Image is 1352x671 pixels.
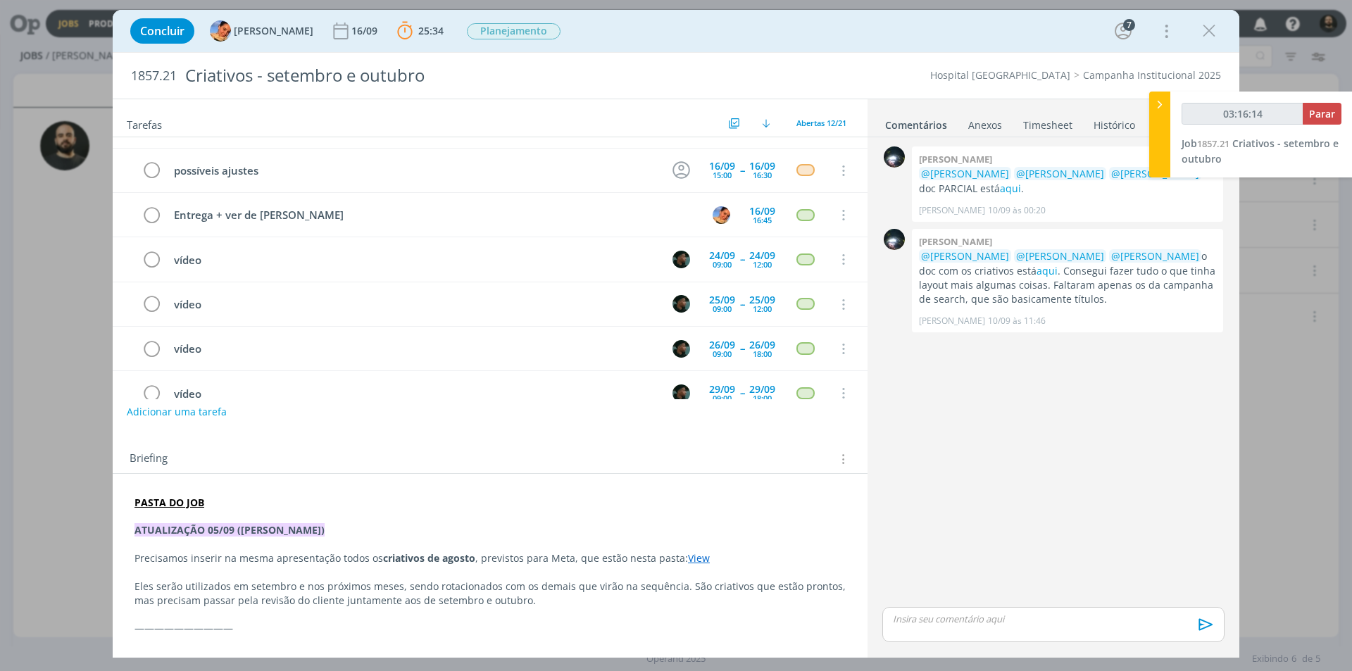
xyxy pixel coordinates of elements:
button: L [711,204,732,225]
a: PASTA DO JOB [134,496,204,509]
div: 16:45 [753,216,772,224]
p: —————————— [134,621,846,635]
div: 16/09 [351,26,380,36]
strong: criativos de agosto [383,551,475,565]
div: 29/09 [749,384,775,394]
span: 10/09 às 11:46 [988,315,1046,327]
span: 1857.21 [131,68,177,84]
b: [PERSON_NAME] [919,153,992,165]
button: Concluir [130,18,194,44]
div: 12:00 [753,261,772,268]
img: K [672,295,690,313]
button: K [670,249,691,270]
div: 12:00 [753,305,772,313]
p: o doc com os criativos está . Consegui fazer tudo o que tinha layout mais algumas coisas. Faltara... [919,249,1216,307]
a: View [688,551,710,565]
div: 26/09 [749,340,775,350]
span: 25:34 [418,24,444,37]
img: K [672,340,690,358]
button: 25:34 [394,20,447,42]
button: K [670,338,691,359]
span: 1857.21 [1197,137,1229,150]
span: @[PERSON_NAME] [1111,167,1199,180]
span: @[PERSON_NAME] [1016,249,1104,263]
div: 15:00 [713,171,732,179]
span: Planejamento [467,23,561,39]
div: Criativos - setembro e outubro [180,58,761,93]
button: Planejamento [466,23,561,40]
p: Precisamos inserir na mesma apresentação todos os , previstos para Meta, que estão nesta pasta: [134,551,846,565]
div: 16:30 [753,171,772,179]
p: [PERSON_NAME] [919,315,985,327]
img: L [713,206,730,224]
div: 09:00 [713,261,732,268]
div: 18:00 [753,394,772,402]
img: G [884,146,905,168]
span: Criativos - setembro e outubro [1182,137,1339,165]
span: Parar [1309,107,1335,120]
div: 29/09 [709,384,735,394]
span: -- [740,165,744,175]
a: Histórico [1093,112,1136,132]
img: G [884,229,905,250]
div: 7 [1123,19,1135,31]
div: 16/09 [709,161,735,171]
img: arrow-down.svg [762,119,770,127]
div: Entrega + ver de [PERSON_NAME] [168,206,699,224]
p: Eles serão utilizados em setembro e nos próximos meses, sendo rotacionados com os demais que virã... [134,579,846,608]
div: 09:00 [713,350,732,358]
p: o doc PARCIAL está . [919,167,1216,196]
div: 16/09 [749,206,775,216]
img: K [672,251,690,268]
span: -- [740,299,744,309]
span: -- [740,254,744,264]
div: vídeo [168,296,659,313]
span: @[PERSON_NAME] [1111,249,1199,263]
span: @[PERSON_NAME] [1016,167,1104,180]
a: Campanha Institucional 2025 [1083,68,1221,82]
div: 18:00 [753,350,772,358]
a: aqui [1037,264,1058,277]
button: K [670,382,691,403]
div: 24/09 [749,251,775,261]
span: @[PERSON_NAME] [921,167,1009,180]
button: K [670,294,691,315]
a: Hospital [GEOGRAPHIC_DATA] [930,68,1070,82]
div: 24/09 [709,251,735,261]
button: Parar [1303,103,1341,125]
div: vídeo [168,340,659,358]
p: [PERSON_NAME] [919,204,985,217]
b: [PERSON_NAME] [919,235,992,248]
button: 7 [1112,20,1134,42]
span: @[PERSON_NAME] [921,249,1009,263]
div: vídeo [168,251,659,269]
a: Comentários [884,112,948,132]
span: Briefing [130,450,168,468]
div: dialog [113,10,1239,658]
span: [PERSON_NAME] [234,26,313,36]
strong: ATUALIZAÇÃO 05/09 ([PERSON_NAME]) [134,523,325,537]
a: Timesheet [1022,112,1073,132]
div: Anexos [968,118,1002,132]
div: 09:00 [713,394,732,402]
span: -- [740,388,744,398]
div: 25/09 [749,295,775,305]
button: Adicionar uma tarefa [126,399,227,425]
span: Concluir [140,25,184,37]
div: vídeo [168,385,659,403]
span: -- [740,344,744,353]
img: K [672,384,690,402]
span: Abertas 12/21 [796,118,846,128]
button: L[PERSON_NAME] [210,20,313,42]
div: 09:00 [713,305,732,313]
div: 26/09 [709,340,735,350]
div: 25/09 [709,295,735,305]
span: Tarefas [127,115,162,132]
div: 16/09 [749,161,775,171]
img: L [210,20,231,42]
div: possíveis ajustes [168,162,659,180]
span: 10/09 às 00:20 [988,204,1046,217]
a: Job1857.21Criativos - setembro e outubro [1182,137,1339,165]
a: aqui [1000,182,1021,195]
